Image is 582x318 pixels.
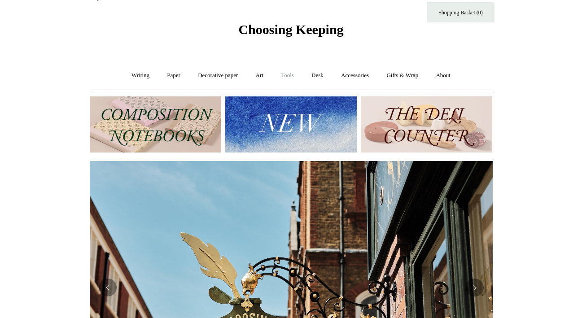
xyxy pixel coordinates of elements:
[273,64,302,87] a: Tools
[427,2,494,22] a: Shopping Basket (0)
[378,64,426,87] a: Gifts & Wrap
[428,64,459,87] a: About
[238,29,343,35] a: Choosing Keeping
[90,96,221,152] img: 202302 Composition ledgers.jpg__PID:69722ee6-fa44-49dd-a067-31375e5d54ec
[238,22,343,37] span: Choosing Keeping
[361,96,492,152] img: The Deli Counter
[159,64,188,87] a: Paper
[225,96,357,152] img: New.jpg__PID:f73bdf93-380a-4a35-bcfe-7823039498e1
[123,64,158,87] a: Writing
[190,64,246,87] a: Decorative paper
[333,64,377,87] a: Accessories
[99,279,117,296] button: Previous
[303,64,332,87] a: Desk
[466,279,484,296] button: Next
[248,64,271,87] a: Art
